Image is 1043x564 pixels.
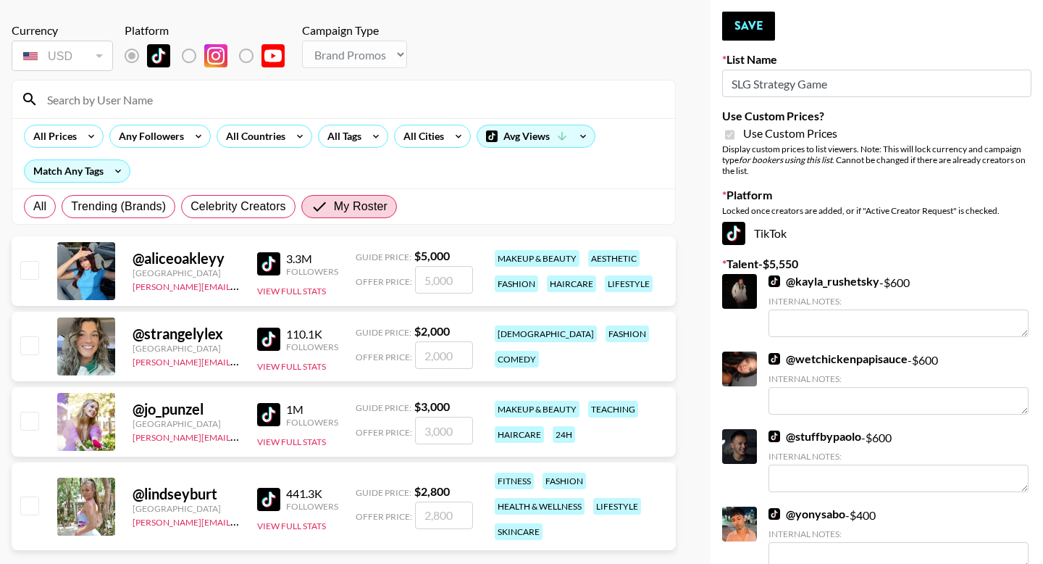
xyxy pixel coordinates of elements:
[190,198,286,215] span: Celebrity Creators
[495,325,597,342] div: [DEMOGRAPHIC_DATA]
[588,250,640,267] div: aesthetic
[125,23,296,38] div: Platform
[415,341,473,369] input: 2,000
[722,188,1031,202] label: Platform
[495,275,538,292] div: fashion
[543,473,586,489] div: fashion
[768,352,1029,415] div: - $ 600
[25,160,130,182] div: Match Any Tags
[286,341,338,352] div: Followers
[495,523,543,540] div: skincare
[257,436,326,447] button: View Full Stats
[257,286,326,296] button: View Full Stats
[257,488,280,511] img: TikTok
[722,222,1031,245] div: TikTok
[743,126,837,141] span: Use Custom Prices
[261,44,285,67] img: YouTube
[495,473,534,489] div: fitness
[286,252,338,266] div: 3.3M
[768,508,780,520] img: TikTok
[257,361,326,372] button: View Full Stats
[722,222,745,245] img: TikTok
[722,52,1031,67] label: List Name
[768,429,861,444] a: @stuffbypaolo
[768,431,780,442] img: TikTok
[768,275,780,287] img: TikTok
[286,486,338,501] div: 441.3K
[414,399,450,413] strong: $ 3,000
[302,23,407,38] div: Campaign Type
[722,205,1031,216] div: Locked once creators are added, or if "Active Creator Request" is checked.
[133,343,240,354] div: [GEOGRAPHIC_DATA]
[593,498,641,515] div: lifestyle
[356,276,412,287] span: Offer Price:
[133,325,240,343] div: @ strangelylex
[25,125,80,147] div: All Prices
[319,125,364,147] div: All Tags
[415,502,473,529] input: 2,800
[71,198,166,215] span: Trending (Brands)
[356,402,411,413] span: Guide Price:
[415,266,473,294] input: 5,000
[477,125,595,147] div: Avg Views
[495,426,544,443] div: haircare
[286,327,338,341] div: 110.1K
[722,109,1031,123] label: Use Custom Prices?
[257,328,280,351] img: TikTok
[768,274,1029,337] div: - $ 600
[722,12,775,41] button: Save
[722,144,1031,176] div: Display custom prices to list viewers. Note: This will lock currency and campaign type . Cannot b...
[133,429,347,443] a: [PERSON_NAME][EMAIL_ADDRESS][DOMAIN_NAME]
[133,268,240,278] div: [GEOGRAPHIC_DATA]
[38,88,666,111] input: Search by User Name
[722,257,1031,271] label: Talent - $ 5,550
[133,278,347,292] a: [PERSON_NAME][EMAIL_ADDRESS][DOMAIN_NAME]
[33,198,46,215] span: All
[768,451,1029,462] div: Internal Notes:
[133,400,240,418] div: @ jo_punzel
[768,296,1029,307] div: Internal Notes:
[356,487,411,498] span: Guide Price:
[414,324,450,338] strong: $ 2,000
[553,426,575,443] div: 24h
[125,41,296,71] div: List locked to TikTok.
[768,352,908,366] a: @wetchickenpapisauce
[356,352,412,362] span: Offer Price:
[133,249,240,268] div: @ aliceoakleyy
[768,373,1029,384] div: Internal Notes:
[133,514,347,528] a: [PERSON_NAME][EMAIL_ADDRESS][DOMAIN_NAME]
[356,427,412,438] span: Offer Price:
[495,351,539,368] div: comedy
[12,38,113,74] div: Currency is locked to USD
[768,507,845,521] a: @yonysabo
[286,501,338,512] div: Followers
[14,43,110,69] div: USD
[356,252,411,262] span: Guide Price:
[257,252,280,275] img: TikTok
[768,429,1029,492] div: - $ 600
[605,275,653,292] div: lifestyle
[110,125,187,147] div: Any Followers
[133,503,240,514] div: [GEOGRAPHIC_DATA]
[133,485,240,503] div: @ lindseyburt
[334,198,388,215] span: My Roster
[257,521,326,531] button: View Full Stats
[12,23,113,38] div: Currency
[588,401,638,418] div: teaching
[133,418,240,429] div: [GEOGRAPHIC_DATA]
[495,401,579,418] div: makeup & beauty
[495,250,579,267] div: makeup & beauty
[768,528,1029,539] div: Internal Notes:
[415,417,473,444] input: 3,000
[768,274,879,289] a: @kayla_rushetsky
[547,275,596,292] div: haircare
[204,44,227,67] img: Instagram
[414,484,450,498] strong: $ 2,800
[147,44,170,67] img: TikTok
[768,353,780,365] img: TikTok
[217,125,288,147] div: All Countries
[395,125,447,147] div: All Cities
[414,249,450,262] strong: $ 5,000
[606,325,649,342] div: fashion
[356,327,411,338] span: Guide Price:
